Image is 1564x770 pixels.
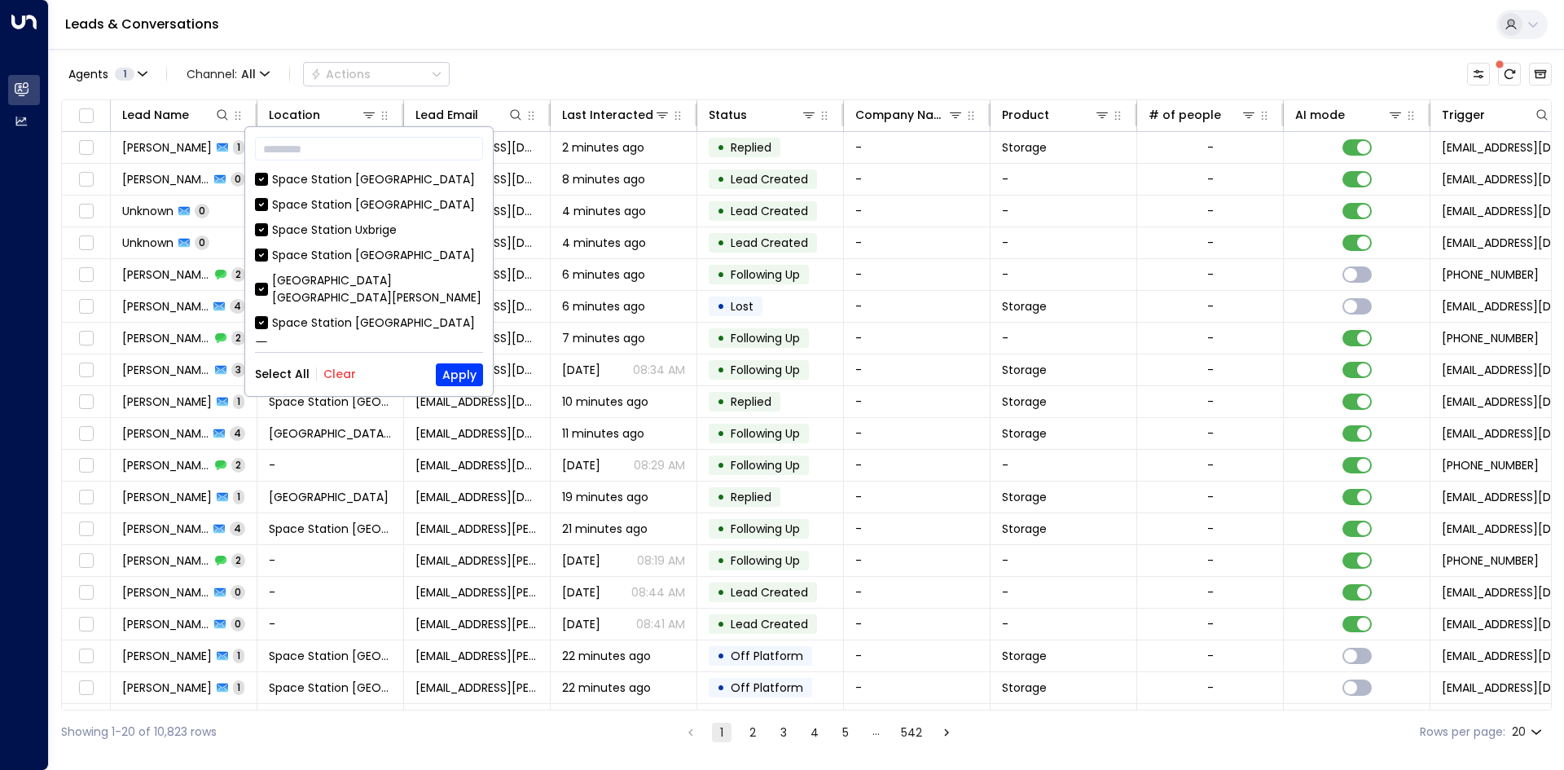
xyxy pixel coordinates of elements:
[731,425,800,442] span: Following Up
[717,483,725,511] div: •
[310,67,371,81] div: Actions
[844,164,991,195] td: -
[269,489,389,505] span: Space Station Slough
[233,394,244,408] span: 1
[415,552,538,569] span: SFR-CC@cranford.hounslow.sch.uk
[415,105,524,125] div: Lead Email
[717,229,725,257] div: •
[844,354,991,385] td: -
[1529,63,1552,86] button: Archived Leads
[562,235,646,251] span: 4 minutes ago
[76,614,96,635] span: Toggle select row
[844,577,991,608] td: -
[230,299,245,313] span: 4
[562,521,648,537] span: 21 minutes ago
[255,247,483,264] div: Space Station [GEOGRAPHIC_DATA]
[303,62,450,86] button: Actions
[991,164,1137,195] td: -
[303,62,450,86] div: Button group with a nested menu
[1207,489,1214,505] div: -
[731,521,800,537] span: Following Up
[1207,552,1214,569] div: -
[709,105,817,125] div: Status
[562,584,600,601] span: Aug 26, 2025
[562,425,644,442] span: 11 minutes ago
[195,204,209,218] span: 0
[844,291,991,322] td: -
[272,196,475,213] div: Space Station [GEOGRAPHIC_DATA]
[844,513,991,544] td: -
[269,425,392,442] span: Space Station Uxbridge
[122,105,231,125] div: Lead Name
[76,710,96,730] span: Toggle select row
[844,227,991,258] td: -
[562,552,600,569] span: Sep 01, 2025
[122,105,189,125] div: Lead Name
[122,394,212,410] span: Bernadette Denison
[76,169,96,190] span: Toggle select row
[991,704,1137,735] td: -
[122,457,210,473] span: Tomasz Dojnikowski
[731,584,808,601] span: Lead Created
[122,330,210,346] span: Kashish Raghav
[323,367,356,381] button: Clear
[122,362,210,378] span: Kashish Raghav
[1295,105,1345,125] div: AI mode
[717,579,725,606] div: •
[241,68,256,81] span: All
[844,482,991,513] td: -
[731,457,800,473] span: Following Up
[1207,584,1214,601] div: -
[562,330,645,346] span: 7 minutes ago
[844,386,991,417] td: -
[272,272,483,306] div: [GEOGRAPHIC_DATA] [GEOGRAPHIC_DATA][PERSON_NAME]
[272,222,397,239] div: Space Station Uxbrige
[269,105,377,125] div: Location
[991,545,1137,576] td: -
[844,545,991,576] td: -
[1207,648,1214,664] div: -
[195,235,209,249] span: 0
[1207,616,1214,632] div: -
[255,196,483,213] div: Space Station [GEOGRAPHIC_DATA]
[76,519,96,539] span: Toggle select row
[562,616,600,632] span: Aug 26, 2025
[231,331,245,345] span: 2
[634,457,685,473] p: 08:29 AM
[231,585,245,599] span: 0
[1207,139,1214,156] div: -
[1002,139,1047,156] span: Storage
[1207,680,1214,696] div: -
[867,723,886,742] div: …
[255,171,483,188] div: Space Station [GEOGRAPHIC_DATA]
[76,297,96,317] span: Toggle select row
[1207,521,1214,537] div: -
[731,648,803,664] span: Off Platform
[562,266,645,283] span: 6 minutes ago
[855,105,947,125] div: Company Name
[1207,235,1214,251] div: -
[562,362,600,378] span: Sep 02, 2025
[257,450,404,481] td: -
[1442,330,1539,346] span: +447399413003
[717,420,725,447] div: •
[122,298,209,315] span: Jai Paul
[415,616,538,632] span: SFR-CC@cranford.hounslow.sch.uk
[844,323,991,354] td: -
[844,450,991,481] td: -
[1207,457,1214,473] div: -
[1149,105,1221,125] div: # of people
[1002,648,1047,664] span: Storage
[76,487,96,508] span: Toggle select row
[230,426,245,440] span: 4
[233,140,244,154] span: 1
[562,105,670,125] div: Last Interacted
[61,724,217,741] div: Showing 1-20 of 10,823 rows
[272,315,475,332] div: Space Station [GEOGRAPHIC_DATA]
[562,457,600,473] span: Sep 01, 2025
[76,265,96,285] span: Toggle select row
[76,328,96,349] span: Toggle select row
[257,704,404,735] td: -
[562,171,645,187] span: 8 minutes ago
[717,706,725,733] div: •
